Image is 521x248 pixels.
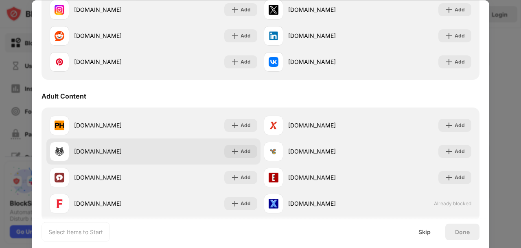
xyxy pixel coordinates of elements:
[434,201,471,207] span: Already blocked
[55,31,64,41] img: favicons
[241,147,251,156] div: Add
[455,147,465,156] div: Add
[55,121,64,130] img: favicons
[269,121,278,130] img: favicons
[241,6,251,14] div: Add
[74,147,153,156] div: [DOMAIN_NAME]
[269,173,278,182] img: favicons
[48,228,103,236] div: Select Items to Start
[241,200,251,208] div: Add
[74,173,153,182] div: [DOMAIN_NAME]
[241,58,251,66] div: Add
[55,147,64,156] img: favicons
[241,121,251,129] div: Add
[55,5,64,15] img: favicons
[55,173,64,182] img: favicons
[241,32,251,40] div: Add
[241,173,251,182] div: Add
[269,199,278,208] img: favicons
[455,32,465,40] div: Add
[74,58,153,66] div: [DOMAIN_NAME]
[455,121,465,129] div: Add
[288,173,368,182] div: [DOMAIN_NAME]
[455,173,465,182] div: Add
[74,32,153,40] div: [DOMAIN_NAME]
[455,228,470,235] div: Done
[74,200,153,208] div: [DOMAIN_NAME]
[455,6,465,14] div: Add
[288,200,368,208] div: [DOMAIN_NAME]
[269,147,278,156] img: favicons
[269,5,278,15] img: favicons
[74,121,153,130] div: [DOMAIN_NAME]
[55,199,64,208] img: favicons
[269,57,278,67] img: favicons
[288,6,368,14] div: [DOMAIN_NAME]
[55,57,64,67] img: favicons
[288,147,368,156] div: [DOMAIN_NAME]
[418,228,431,235] div: Skip
[288,58,368,66] div: [DOMAIN_NAME]
[74,6,153,14] div: [DOMAIN_NAME]
[288,121,368,130] div: [DOMAIN_NAME]
[288,32,368,40] div: [DOMAIN_NAME]
[269,31,278,41] img: favicons
[42,92,86,100] div: Adult Content
[455,58,465,66] div: Add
